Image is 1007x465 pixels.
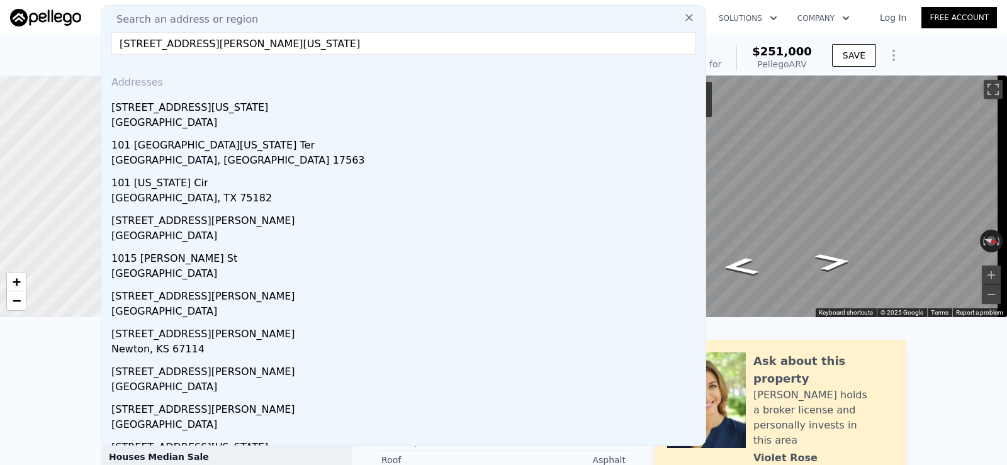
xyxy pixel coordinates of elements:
div: [STREET_ADDRESS][PERSON_NAME] [111,359,700,379]
div: [GEOGRAPHIC_DATA] [111,115,700,133]
div: Addresses [106,65,700,95]
button: Zoom in [982,266,1001,284]
div: [STREET_ADDRESS][PERSON_NAME] [111,397,700,417]
span: $251,000 [752,45,812,58]
span: © 2025 Google [880,309,923,316]
button: Rotate counterclockwise [980,230,987,252]
button: Toggle fullscreen view [984,80,1003,99]
div: Houses Median Sale [109,451,344,463]
a: Free Account [921,7,997,28]
a: Log In [865,11,921,24]
div: Ask about this property [753,352,894,388]
a: Terms (opens in new tab) [931,309,948,316]
button: Reset the view [979,233,1004,249]
img: Pellego [10,9,81,26]
div: [STREET_ADDRESS][US_STATE] [111,435,700,455]
button: Company [787,7,860,30]
button: Keyboard shortcuts [819,308,873,317]
div: [PERSON_NAME] holds a broker license and personally invests in this area [753,388,894,448]
div: Map [576,76,1007,317]
a: Zoom out [7,291,26,310]
button: Zoom out [982,285,1001,304]
div: [GEOGRAPHIC_DATA] [111,228,700,246]
div: [GEOGRAPHIC_DATA], TX 75182 [111,191,700,208]
span: − [13,293,21,308]
div: [STREET_ADDRESS][PERSON_NAME] [111,322,700,342]
button: SAVE [832,44,876,67]
div: Newton, KS 67114 [111,342,700,359]
span: Search an address or region [106,12,258,27]
path: Go Southeast, Colt Pl [706,254,774,280]
div: [GEOGRAPHIC_DATA] [111,266,700,284]
button: Show Options [881,43,906,68]
div: Pellego ARV [752,58,812,70]
input: Enter an address, city, region, neighborhood or zip code [111,32,695,55]
div: [STREET_ADDRESS][PERSON_NAME] [111,208,700,228]
div: [GEOGRAPHIC_DATA] [111,304,700,322]
div: 1015 [PERSON_NAME] St [111,246,700,266]
div: Street View [576,76,1007,317]
button: Rotate clockwise [996,230,1003,252]
button: Solutions [709,7,787,30]
path: Go Northwest, Colt Pl [799,249,867,275]
div: 101 [GEOGRAPHIC_DATA][US_STATE] Ter [111,133,700,153]
div: [STREET_ADDRESS][US_STATE] [111,95,700,115]
div: [GEOGRAPHIC_DATA], [GEOGRAPHIC_DATA] 17563 [111,153,700,171]
div: [GEOGRAPHIC_DATA] [111,379,700,397]
a: Report a problem [956,309,1003,316]
span: + [13,274,21,289]
div: [GEOGRAPHIC_DATA] [111,417,700,435]
a: Zoom in [7,272,26,291]
div: [STREET_ADDRESS][PERSON_NAME] [111,284,700,304]
div: 101 [US_STATE] Cir [111,171,700,191]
